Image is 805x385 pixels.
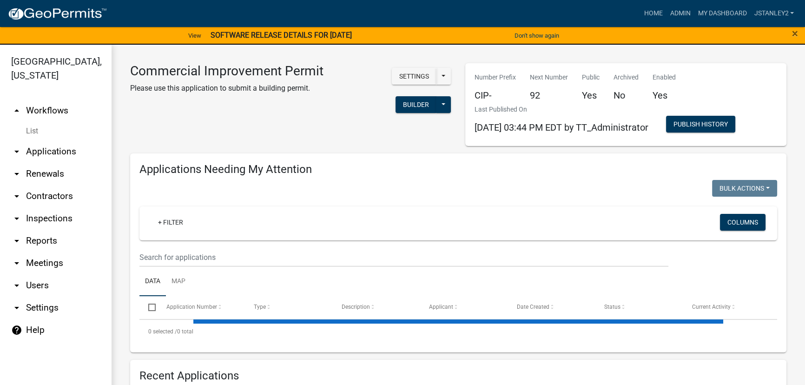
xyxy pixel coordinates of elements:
[614,90,639,101] h5: No
[666,121,735,128] wm-modal-confirm: Workflow Publish History
[511,28,563,43] button: Don't show again
[429,304,453,310] span: Applicant
[475,90,516,101] h5: CIP-
[530,73,568,82] p: Next Number
[792,27,798,40] span: ×
[11,325,22,336] i: help
[653,73,676,82] p: Enabled
[792,28,798,39] button: Close
[692,304,731,310] span: Current Activity
[517,304,549,310] span: Date Created
[653,90,676,101] h5: Yes
[139,248,668,267] input: Search for applications
[420,296,508,319] datatable-header-cell: Applicant
[11,235,22,246] i: arrow_drop_down
[694,5,750,22] a: My Dashboard
[139,320,777,343] div: 0 total
[640,5,666,22] a: Home
[720,214,765,231] button: Columns
[11,213,22,224] i: arrow_drop_down
[332,296,420,319] datatable-header-cell: Description
[157,296,245,319] datatable-header-cell: Application Number
[11,280,22,291] i: arrow_drop_down
[392,68,436,85] button: Settings
[750,5,798,22] a: jstanley2
[604,304,620,310] span: Status
[166,267,191,297] a: Map
[166,304,217,310] span: Application Number
[130,83,323,94] p: Please use this application to submit a building permit.
[475,105,648,114] p: Last Published On
[254,304,266,310] span: Type
[245,296,333,319] datatable-header-cell: Type
[139,267,166,297] a: Data
[130,63,323,79] h3: Commercial Improvement Permit
[666,116,735,133] button: Publish History
[211,31,352,40] strong: SOFTWARE RELEASE DETAILS FOR [DATE]
[683,296,771,319] datatable-header-cell: Current Activity
[508,296,595,319] datatable-header-cell: Date Created
[666,5,694,22] a: Admin
[151,214,191,231] a: + Filter
[139,163,777,176] h4: Applications Needing My Attention
[185,28,205,43] a: View
[11,105,22,116] i: arrow_drop_up
[530,90,568,101] h5: 92
[11,302,22,313] i: arrow_drop_down
[396,96,436,113] button: Builder
[712,180,777,197] button: Bulk Actions
[11,191,22,202] i: arrow_drop_down
[582,90,600,101] h5: Yes
[148,328,177,335] span: 0 selected /
[475,122,648,133] span: [DATE] 03:44 PM EDT by TT_Administrator
[11,258,22,269] i: arrow_drop_down
[11,168,22,179] i: arrow_drop_down
[139,369,777,383] h4: Recent Applications
[342,304,370,310] span: Description
[595,296,683,319] datatable-header-cell: Status
[614,73,639,82] p: Archived
[139,296,157,319] datatable-header-cell: Select
[582,73,600,82] p: Public
[475,73,516,82] p: Number Prefix
[11,146,22,157] i: arrow_drop_down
